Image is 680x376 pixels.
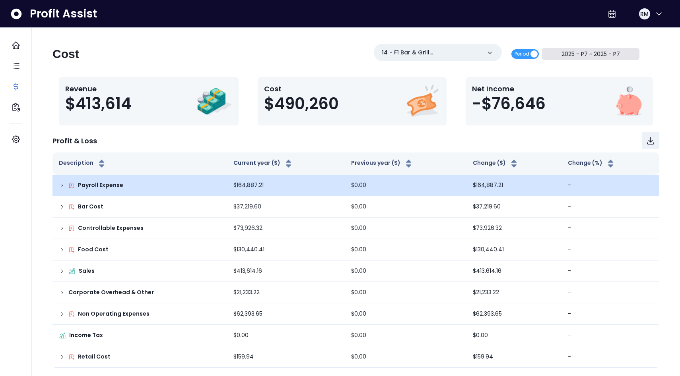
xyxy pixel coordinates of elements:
[473,159,519,168] button: Change ($)
[65,83,131,94] p: Revenue
[227,175,345,196] td: $164,887.21
[542,48,639,60] button: 2025 - P7 ~ 2025 - P7
[345,346,466,368] td: $0.00
[382,48,481,57] p: 14 - F1 Bar & Grill [GEOGRAPHIC_DATA](R365)
[78,353,111,361] p: Retail Cost
[561,282,659,303] td: -
[466,325,561,346] td: $0.00
[52,135,97,146] p: Profit & Loss
[466,282,561,303] td: $21,233.22
[68,288,154,297] p: Corporate Overhead & Other
[227,346,345,368] td: $159.94
[264,94,339,113] span: $490,260
[345,196,466,218] td: $0.00
[466,196,561,218] td: $37,219.60
[227,260,345,282] td: $413,614.16
[561,346,659,368] td: -
[79,267,95,275] p: Sales
[345,239,466,260] td: $0.00
[196,83,232,119] img: Revenue
[466,175,561,196] td: $164,887.21
[78,224,144,232] p: Controllable Expenses
[351,159,414,168] button: Previous year ($)
[345,260,466,282] td: $0.00
[561,260,659,282] td: -
[78,202,103,211] p: Bar Cost
[472,83,546,94] p: Net Income
[264,83,339,94] p: Cost
[227,239,345,260] td: $130,440.41
[59,159,107,168] button: Description
[345,325,466,346] td: $0.00
[227,218,345,239] td: $73,926.32
[472,94,546,113] span: -$76,646
[640,10,649,18] span: RM
[466,239,561,260] td: $130,440.41
[233,159,293,168] button: Current year ($)
[642,132,659,149] button: Download
[227,282,345,303] td: $21,233.22
[515,49,529,59] span: Period
[561,196,659,218] td: -
[561,175,659,196] td: -
[345,218,466,239] td: $0.00
[466,303,561,325] td: $62,393.65
[404,83,440,119] img: Cost
[78,181,123,189] p: Payroll Expense
[466,346,561,368] td: $159.94
[52,47,79,61] h2: Cost
[65,94,131,113] span: $413,614
[227,196,345,218] td: $37,219.60
[227,325,345,346] td: $0.00
[611,83,647,119] img: Net Income
[345,175,466,196] td: $0.00
[561,303,659,325] td: -
[30,7,97,21] span: Profit Assist
[345,282,466,303] td: $0.00
[466,260,561,282] td: $413,614.16
[561,325,659,346] td: -
[568,159,616,168] button: Change (%)
[78,245,109,254] p: Food Cost
[227,303,345,325] td: $62,393.65
[561,218,659,239] td: -
[466,218,561,239] td: $73,926.32
[69,331,103,339] p: Income Tax
[78,310,150,318] p: Non Operating Expenses
[345,303,466,325] td: $0.00
[561,239,659,260] td: -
